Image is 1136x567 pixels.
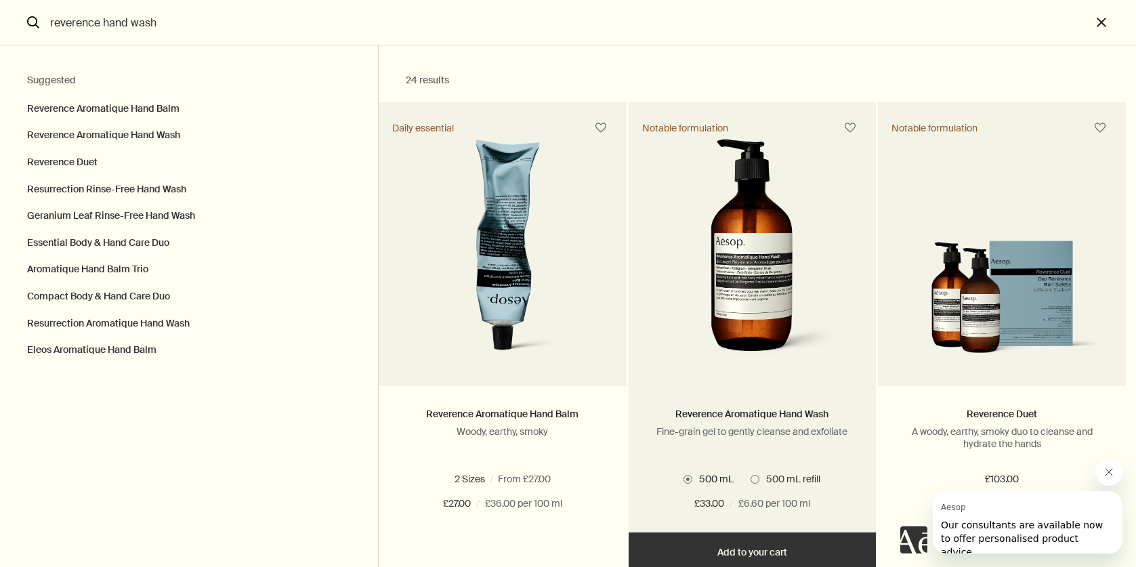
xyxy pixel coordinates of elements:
[891,122,977,134] div: Notable formulation
[27,72,351,89] h2: Suggested
[457,473,490,485] span: 75 mL
[838,116,862,140] button: Save to cabinet
[476,496,480,512] span: /
[443,496,471,512] span: £27.00
[933,491,1122,553] iframe: Message from Aesop
[406,72,893,89] h2: 24 results
[649,425,856,438] p: Fine-grain gel to gently cleanse and exfoliate
[759,473,820,485] span: 500 mL refill
[694,496,724,512] span: £33.00
[399,425,606,438] p: Woody, earthy, smoky
[1095,459,1122,486] iframe: Close message from Aesop
[738,496,810,512] span: £6.60 per 100 ml
[967,408,1037,420] a: Reverence Duet
[730,496,733,512] span: /
[426,408,578,420] a: Reverence Aromatique Hand Balm
[898,425,1106,450] p: A woody, earthy, smoky duo to cleanse and hydrate the hands
[629,139,877,387] a: Reverence Aromatique Hand Wash with pump
[898,240,1106,366] img: Reverence Duet in outer carton
[642,122,728,134] div: Notable formulation
[589,116,613,140] button: Save to cabinet
[1088,116,1112,140] button: Save to cabinet
[485,496,562,512] span: £36.00 per 100 ml
[516,473,558,485] span: 500 mL
[379,139,627,387] a: Reverence Aromatique Hand Balm in aluminium tube
[692,473,734,485] span: 500 mL
[392,122,454,134] div: Daily essential
[8,28,170,66] span: Our consultants are available now to offer personalised product advice.
[900,459,1122,553] div: Aesop says "Our consultants are available now to offer personalised product advice.". Open messag...
[675,408,828,420] a: Reverence Aromatique Hand Wash
[660,139,844,366] img: Reverence Aromatique Hand Wash with pump
[406,139,598,366] img: Reverence Aromatique Hand Balm in aluminium tube
[900,526,927,553] iframe: no content
[878,139,1126,387] a: Reverence Duet in outer carton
